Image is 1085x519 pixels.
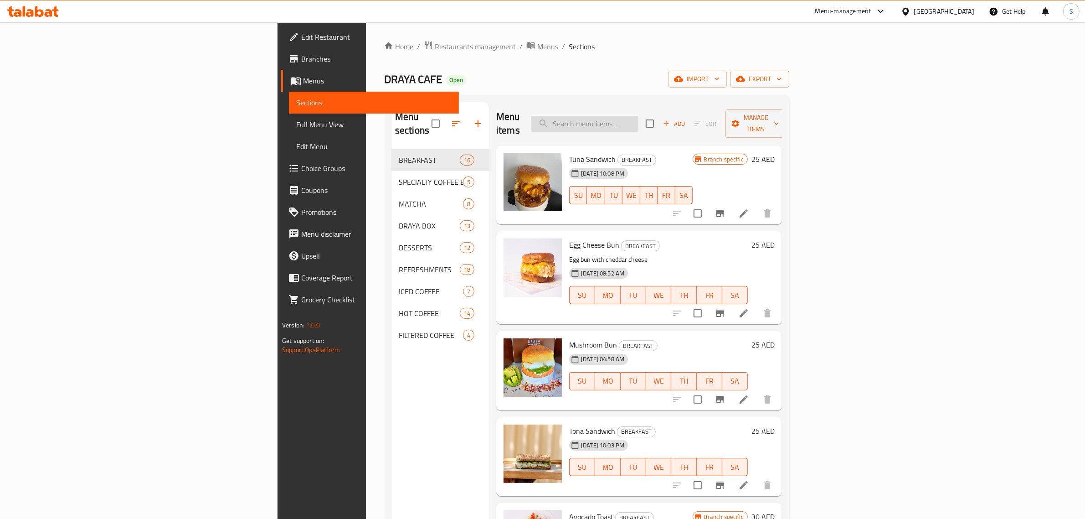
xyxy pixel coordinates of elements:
[460,265,474,274] span: 18
[296,141,452,152] span: Edit Menu
[738,394,749,405] a: Edit menu item
[391,237,489,259] div: DESSERTS12
[573,461,591,474] span: SU
[569,41,595,52] span: Sections
[738,73,782,85] span: export
[301,185,452,196] span: Coupons
[668,71,727,88] button: import
[624,289,643,302] span: TU
[289,92,459,114] a: Sections
[281,223,459,245] a: Menu disclaimer
[426,114,445,133] span: Select all sections
[815,6,871,17] div: Menu-management
[399,198,463,209] span: MATCHA
[573,189,583,202] span: SU
[700,289,719,302] span: FR
[569,186,587,204] button: SU
[296,97,452,108] span: Sections
[624,374,643,388] span: TU
[644,189,654,202] span: TH
[569,152,616,166] span: Tuna Sandwich
[562,41,565,52] li: /
[289,135,459,157] a: Edit Menu
[688,204,707,223] span: Select to update
[640,114,659,133] span: Select section
[595,286,621,304] button: MO
[391,145,489,350] nav: Menu sections
[751,338,775,351] h6: 25 AED
[281,289,459,311] a: Grocery Checklist
[391,302,489,324] div: HOT COFFEE14
[577,269,628,278] span: [DATE] 08:52 AM
[391,193,489,215] div: MATCHA8
[463,286,474,297] div: items
[573,289,591,302] span: SU
[650,289,668,302] span: WE
[399,264,460,275] span: REFRESHMENTS
[646,372,672,390] button: WE
[675,186,693,204] button: SA
[697,372,722,390] button: FR
[460,155,474,166] div: items
[463,331,474,340] span: 4
[569,372,595,390] button: SU
[391,149,489,171] div: BREAKFAST16
[577,441,628,450] span: [DATE] 10:03 PM
[399,286,463,297] span: ICED COFFEE
[722,286,748,304] button: SA
[281,245,459,267] a: Upsell
[399,242,460,253] span: DESSERTS
[399,308,460,319] div: HOT COFFEE
[700,374,719,388] span: FR
[306,319,320,331] span: 1.0.0
[282,344,340,356] a: Support.OpsPlatform
[738,480,749,491] a: Edit menu item
[591,189,602,202] span: MO
[700,155,747,164] span: Branch specific
[751,239,775,251] h6: 25 AED
[621,458,646,476] button: TU
[726,289,744,302] span: SA
[914,6,974,16] div: [GEOGRAPHIC_DATA]
[384,41,789,52] nav: breadcrumb
[675,374,693,388] span: TH
[676,73,720,85] span: import
[569,338,617,352] span: Mushroom Bun
[700,461,719,474] span: FR
[709,474,731,496] button: Branch-specific-item
[399,330,463,341] div: FILTERED COFFEE
[537,41,558,52] span: Menus
[756,302,778,324] button: delete
[577,355,628,363] span: [DATE] 04:58 AM
[675,289,693,302] span: TH
[399,220,460,231] div: DRAYA BOX
[618,155,656,165] span: BREAKFAST
[301,207,452,218] span: Promotions
[725,109,787,138] button: Manage items
[399,155,460,166] span: BREAKFAST
[282,319,304,331] span: Version:
[697,458,722,476] button: FR
[662,119,686,129] span: Add
[751,153,775,166] h6: 25 AED
[751,425,775,437] h6: 25 AED
[463,200,474,208] span: 8
[587,186,605,204] button: MO
[738,308,749,319] a: Edit menu item
[605,186,622,204] button: TU
[671,286,697,304] button: TH
[640,186,658,204] button: TH
[460,222,474,230] span: 13
[301,272,452,283] span: Coverage Report
[599,374,617,388] span: MO
[399,176,463,187] span: SPECIALTY COFFEE BEANS
[504,239,562,297] img: Egg Cheese Bun
[531,116,638,132] input: search
[296,119,452,130] span: Full Menu View
[621,372,646,390] button: TU
[569,458,595,476] button: SU
[281,26,459,48] a: Edit Restaurant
